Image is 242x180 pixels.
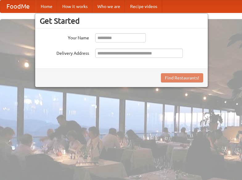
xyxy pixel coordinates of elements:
[57,0,92,13] a: How it works
[40,16,203,26] h3: Get Started
[40,33,89,41] label: Your Name
[161,73,203,82] button: Find Restaurants!
[125,0,162,13] a: Recipe videos
[36,0,57,13] a: Home
[92,0,125,13] a: Who we are
[40,49,89,56] label: Delivery Address
[0,0,36,13] a: FoodMe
